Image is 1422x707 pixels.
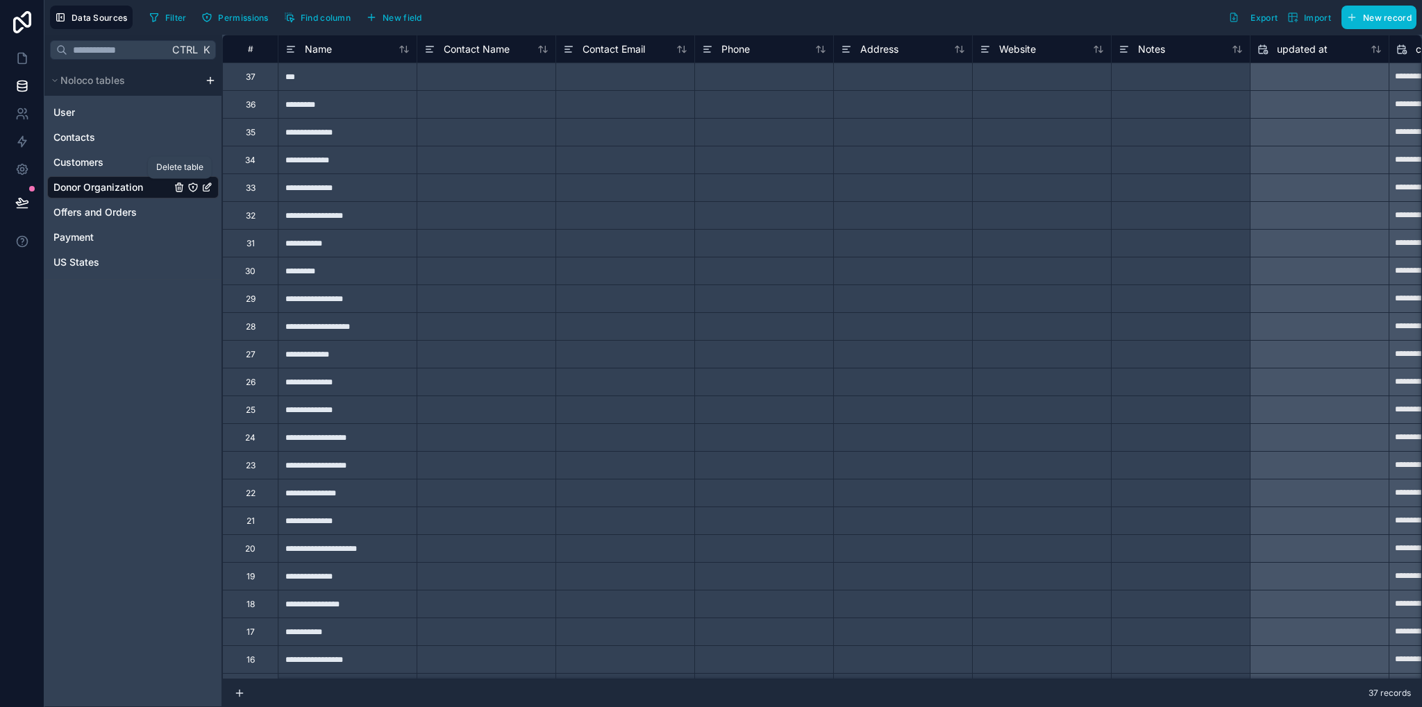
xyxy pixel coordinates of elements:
[860,42,898,56] span: Address
[444,42,510,56] span: Contact Name
[245,155,256,166] div: 34
[721,42,750,56] span: Phone
[1250,12,1278,23] span: Export
[246,516,255,527] div: 21
[246,488,256,499] div: 22
[196,7,278,28] a: Permissions
[218,12,268,23] span: Permissions
[245,543,256,554] div: 20
[301,12,351,23] span: Find column
[1369,688,1411,699] span: 37 records
[233,44,267,54] div: #
[171,41,199,58] span: Ctrl
[1341,6,1416,29] button: New record
[1336,6,1416,29] a: New record
[1282,6,1336,29] button: Import
[246,71,256,83] div: 37
[246,571,255,582] div: 19
[246,349,256,360] div: 27
[144,7,192,28] button: Filter
[201,45,211,55] span: K
[50,6,133,29] button: Data Sources
[361,7,427,28] button: New field
[246,627,255,638] div: 17
[246,460,256,471] div: 23
[1363,12,1412,23] span: New record
[1223,6,1282,29] button: Export
[1277,42,1328,56] span: updated at
[383,12,422,23] span: New field
[279,7,355,28] button: Find column
[1138,42,1165,56] span: Notes
[246,321,256,332] div: 28
[246,238,255,249] div: 31
[246,99,256,110] div: 36
[165,12,187,23] span: Filter
[246,127,256,138] div: 35
[246,404,256,416] div: 25
[246,377,256,388] div: 26
[999,42,1036,56] span: Website
[583,42,645,56] span: Contact Email
[72,12,128,23] span: Data Sources
[246,210,256,221] div: 32
[246,599,255,610] div: 18
[246,293,256,305] div: 29
[246,182,256,194] div: 33
[196,7,273,28] button: Permissions
[305,42,332,56] span: Name
[245,432,256,443] div: 24
[245,266,256,277] div: 30
[156,162,203,173] div: Delete table
[1304,12,1331,23] span: Import
[246,654,255,665] div: 16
